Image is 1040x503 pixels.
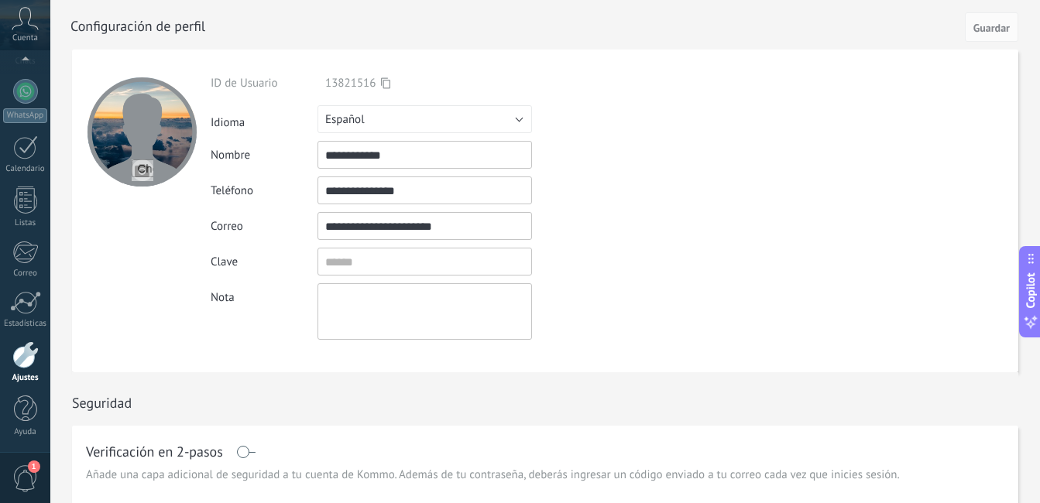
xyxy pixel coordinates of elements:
div: Nombre [211,148,317,163]
span: Añade una capa adicional de seguridad a tu cuenta de Kommo. Además de tu contraseña, deberás ingr... [86,467,900,483]
div: WhatsApp [3,108,47,123]
span: Español [325,112,365,127]
span: Cuenta [12,33,38,43]
div: Calendario [3,164,48,174]
span: Guardar [973,22,1010,33]
span: 13821516 [325,76,376,91]
div: Nota [211,283,317,305]
div: ID de Usuario [211,76,317,91]
div: Correo [3,269,48,279]
div: Clave [211,255,317,269]
div: Correo [211,219,317,234]
h1: Seguridad [72,394,132,412]
div: Ayuda [3,427,48,437]
div: Estadísticas [3,319,48,329]
h1: Verificación en 2-pasos [86,446,223,458]
button: Español [317,105,532,133]
button: Guardar [965,12,1018,42]
div: Ajustes [3,373,48,383]
div: Teléfono [211,183,317,198]
span: 1 [28,460,40,473]
span: Copilot [1023,273,1038,309]
div: Listas [3,218,48,228]
div: Idioma [211,109,317,130]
